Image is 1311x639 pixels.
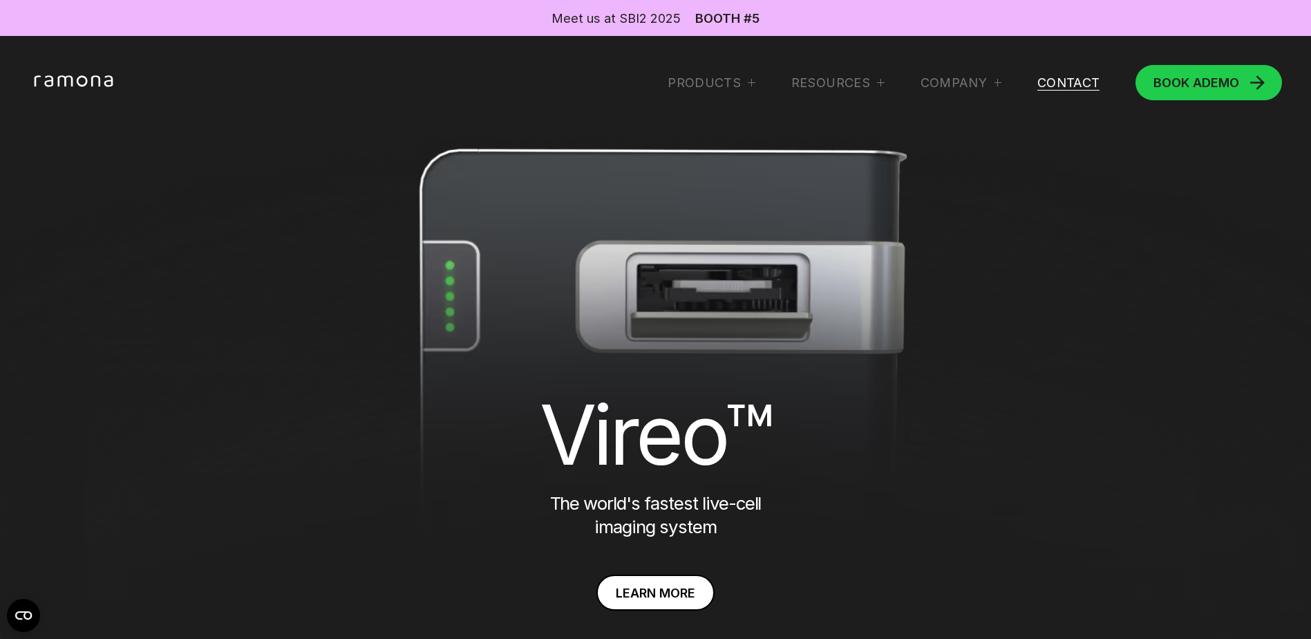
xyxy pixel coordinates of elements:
[921,75,1001,91] div: Company
[1153,76,1239,89] div: DEMO
[540,393,771,477] h1: Vireo™
[1153,75,1202,90] span: BOOK A
[695,12,760,24] a: Booth #5
[921,75,988,91] div: Company
[551,9,681,27] div: Meet us at SBI2 2025
[668,75,755,91] div: Products
[521,492,790,539] p: The world's fastest live-cell imaging system
[596,575,715,611] a: Learn more
[29,75,122,90] a: home
[616,585,695,600] span: Learn more
[7,599,40,632] button: Open CMP widget
[1135,65,1282,101] a: BOOK ADEMO
[791,75,870,91] div: RESOURCES
[791,75,885,91] div: RESOURCES
[1037,75,1100,91] a: Contact
[668,75,741,91] div: Products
